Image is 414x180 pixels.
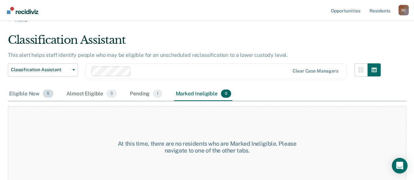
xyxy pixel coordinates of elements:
[392,158,407,173] div: Open Intercom Messenger
[8,87,55,101] div: Eligible Now5
[11,67,70,73] span: Classification Assistant
[8,63,78,76] button: Classification Assistant
[65,87,118,101] div: Almost Eligible3
[398,5,409,15] div: D C
[8,33,381,52] div: Classification Assistant
[153,90,162,98] span: 1
[106,90,117,98] span: 3
[221,90,231,98] span: 0
[174,87,232,101] div: Marked Ineligible0
[129,87,164,101] div: Pending1
[293,68,338,74] div: Clear case managers
[108,140,307,154] div: At this time, there are no residents who are Marked Ineligible. Please navigate to one of the oth...
[398,5,409,15] button: Profile dropdown button
[43,90,53,98] span: 5
[7,7,38,14] img: Recidiviz
[8,52,288,58] p: This alert helps staff identify people who may be eligible for an unscheduled reclassification to...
